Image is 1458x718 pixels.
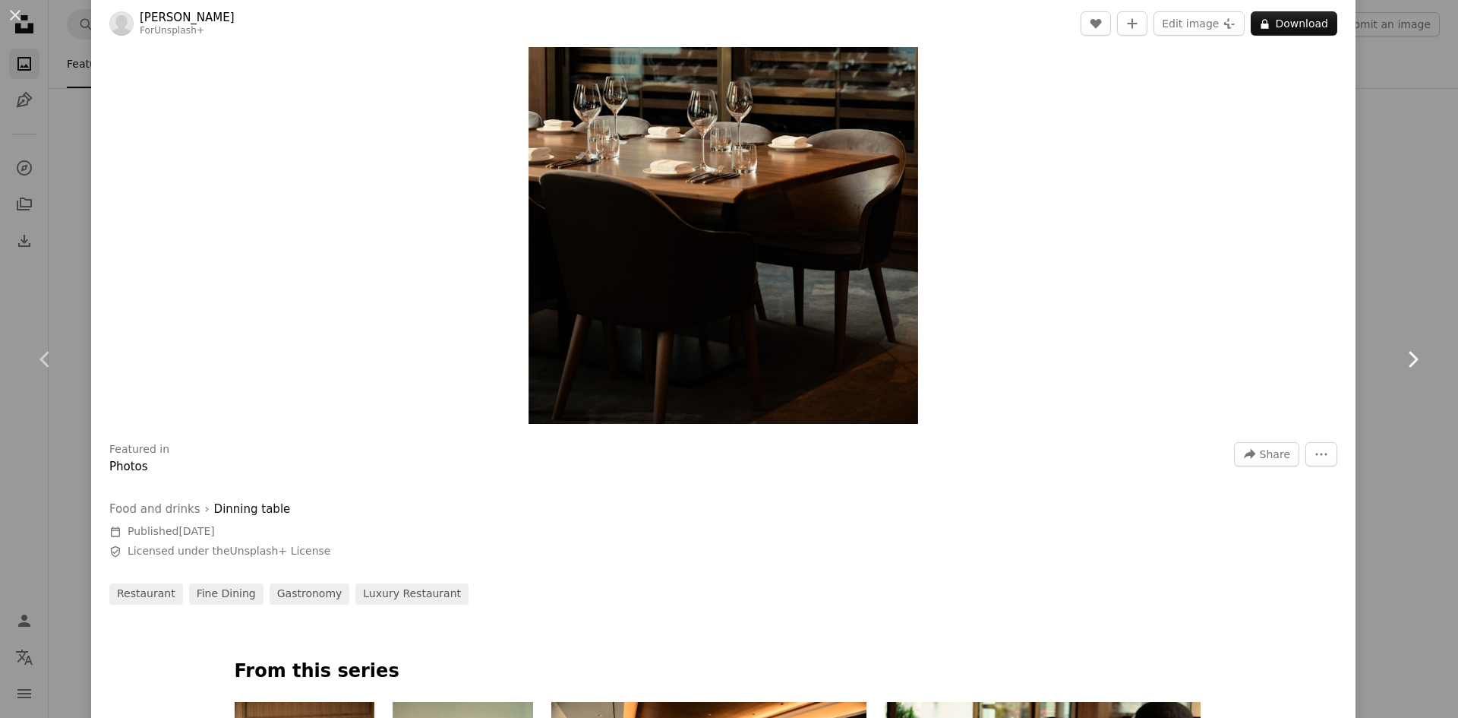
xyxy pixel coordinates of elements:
a: Dinning table [214,500,291,518]
a: Next [1367,286,1458,432]
a: Unsplash+ [154,25,204,36]
img: Go to Daniel Neuhaus's profile [109,11,134,36]
a: restaurant [109,584,183,605]
button: Like [1081,11,1111,36]
a: Food and drinks [109,500,200,518]
time: August 25, 2025 at 12:17:54 PM GMT+2 [178,525,214,537]
span: Licensed under the [128,544,330,559]
button: Share this image [1234,442,1299,467]
a: [PERSON_NAME] [140,10,235,25]
button: Edit image [1153,11,1245,36]
a: luxury restaurant [355,584,469,605]
span: Share [1260,443,1290,466]
a: fine dining [189,584,264,605]
h3: Featured in [109,442,169,457]
a: Unsplash+ License [230,545,331,557]
a: Photos [109,460,148,473]
div: For [140,25,235,37]
button: More Actions [1305,442,1337,467]
span: Published [128,525,215,537]
button: Add to Collection [1117,11,1147,36]
button: Download [1251,11,1337,36]
div: › [109,500,565,518]
p: From this series [235,659,1213,684]
a: gastronomy [270,584,350,605]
